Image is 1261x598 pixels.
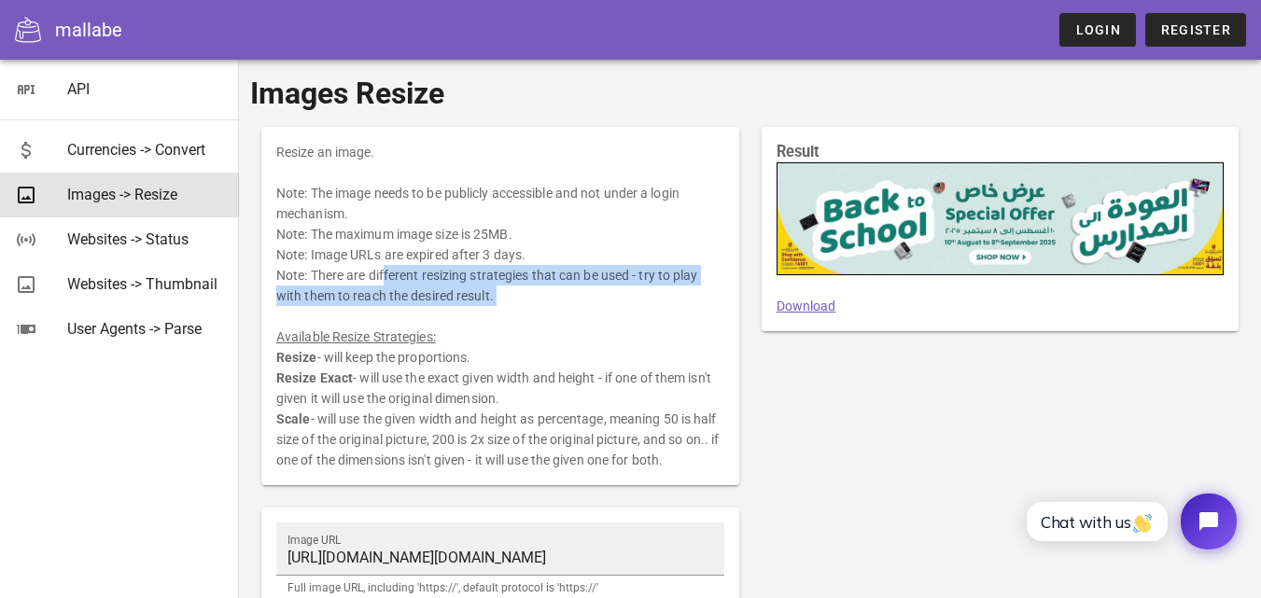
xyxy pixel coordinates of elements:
[1006,478,1253,565] iframe: Tidio Chat
[276,370,353,385] b: Resize Exact
[777,142,1225,162] h3: Result
[67,230,224,248] div: Websites -> Status
[67,186,224,203] div: Images -> Resize
[67,80,224,98] div: API
[261,127,739,485] div: Resize an image. Note: The image needs to be publicly accessible and not under a login mechanism....
[287,534,342,548] label: Image URL
[67,141,224,159] div: Currencies -> Convert
[777,299,836,313] a: Download
[1160,22,1231,37] span: Register
[55,16,122,44] div: mallabe
[276,350,317,365] b: Resize
[287,582,713,593] div: Full image URL, including 'https://', default protocol is 'https://'
[67,320,224,338] div: User Agents -> Parse
[67,275,224,293] div: Websites -> Thumbnail
[1059,13,1135,47] a: Login
[276,329,436,344] u: Available Resize Strategies:
[250,71,1250,116] h1: Images Resize
[1145,13,1246,47] a: Register
[1074,22,1120,37] span: Login
[276,411,311,426] b: Scale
